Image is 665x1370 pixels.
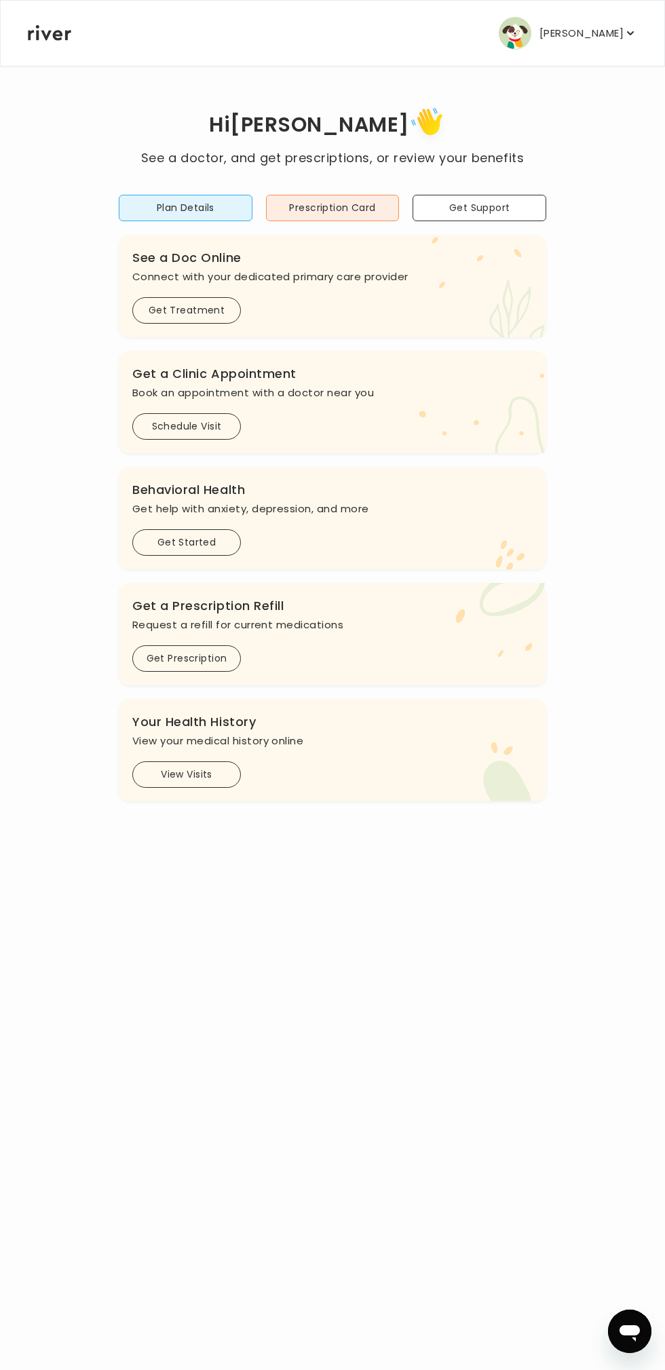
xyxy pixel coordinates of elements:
p: See a doctor, and get prescriptions, or review your benefits [141,149,524,168]
h1: Hi [PERSON_NAME] [141,103,524,149]
button: Plan Details [119,195,252,221]
h3: Get a Prescription Refill [132,596,533,615]
p: Connect with your dedicated primary care provider [132,267,533,286]
button: Get Prescription [132,645,241,672]
button: Prescription Card [266,195,400,221]
h3: Your Health History [132,712,533,731]
p: Get help with anxiety, depression, and more [132,499,533,518]
p: View your medical history online [132,731,533,750]
img: user avatar [499,17,531,50]
iframe: Button to launch messaging window [608,1310,651,1353]
button: View Visits [132,761,241,788]
button: user avatar[PERSON_NAME] [499,17,637,50]
p: Book an appointment with a doctor near you [132,383,533,402]
h3: See a Doc Online [132,248,533,267]
h3: Get a Clinic Appointment [132,364,533,383]
p: Request a refill for current medications [132,615,533,634]
button: Schedule Visit [132,413,241,440]
p: [PERSON_NAME] [539,24,624,43]
h3: Behavioral Health [132,480,533,499]
button: Get Started [132,529,241,556]
button: Get Support [413,195,546,221]
button: Get Treatment [132,297,241,324]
